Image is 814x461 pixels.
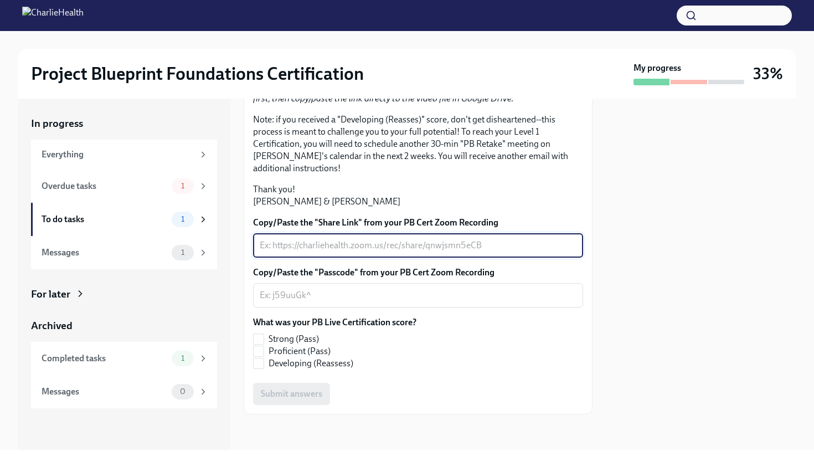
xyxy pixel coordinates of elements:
[42,386,167,398] div: Messages
[753,64,783,84] h3: 33%
[174,182,191,190] span: 1
[22,7,84,24] img: CharlieHealth
[253,183,583,208] p: Thank you! [PERSON_NAME] & [PERSON_NAME]
[31,170,217,203] a: Overdue tasks1
[31,63,364,85] h2: Project Blueprint Foundations Certification
[42,352,167,365] div: Completed tasks
[174,215,191,223] span: 1
[174,248,191,257] span: 1
[253,217,583,229] label: Copy/Paste the "Share Link" from your PB Cert Zoom Recording
[253,316,416,329] label: What was your PB Live Certification score?
[253,114,583,175] p: Note: if you received a "Developing (Reasses)" score, don't get disheartened--this process is mea...
[42,148,194,161] div: Everything
[31,203,217,236] a: To do tasks1
[31,342,217,375] a: Completed tasks1
[173,387,192,396] span: 0
[31,236,217,269] a: Messages1
[31,319,217,333] a: Archived
[31,287,217,301] a: For later
[269,357,353,370] span: Developing (Reassess)
[253,267,583,279] label: Copy/Paste the "Passcode" from your PB Cert Zoom Recording
[31,287,70,301] div: For later
[42,180,167,192] div: Overdue tasks
[633,62,681,74] strong: My progress
[31,116,217,131] a: In progress
[174,354,191,362] span: 1
[31,140,217,170] a: Everything
[269,333,319,345] span: Strong (Pass)
[31,375,217,408] a: Messages0
[269,345,331,357] span: Proficient (Pass)
[42,213,167,226] div: To do tasks
[42,247,167,259] div: Messages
